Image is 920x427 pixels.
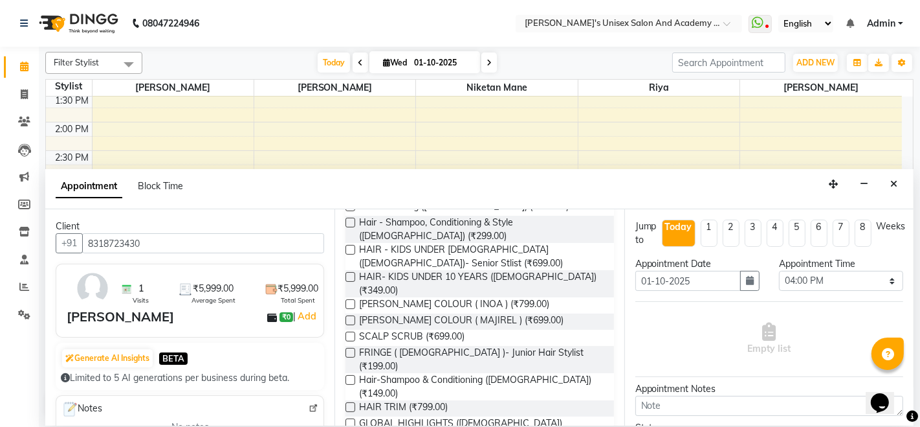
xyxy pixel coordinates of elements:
div: Client [56,220,324,233]
span: HAIR- KIDS UNDER 10 YEARS ([DEMOGRAPHIC_DATA]) (₹349.00) [359,270,603,297]
span: FRINGE ( [DEMOGRAPHIC_DATA] )- Junior Hair Stylist (₹199.00) [359,346,603,373]
li: 2 [723,220,739,247]
div: Appointment Date [635,257,760,271]
li: 4 [767,220,783,247]
a: Add [296,308,318,324]
div: [PERSON_NAME] [67,307,174,327]
span: Average Spent [192,295,235,305]
button: Generate AI Insights [62,349,153,367]
input: Search Appointment [672,52,785,73]
span: Notes [61,401,102,418]
span: Visits [133,295,149,305]
img: logo [33,5,122,41]
button: +91 [56,233,83,253]
span: Appointment [56,175,122,198]
span: Block Time [138,180,183,192]
span: ₹5,999.00 [193,282,234,295]
div: Limited to 5 AI generations per business during beta. [61,371,319,385]
span: HAIR - KIDS UNDER [DEMOGRAPHIC_DATA] ([DEMOGRAPHIC_DATA])- Senior Stlist (₹699.00) [359,243,603,270]
button: ADD NEW [793,54,838,72]
span: Wed [380,58,410,67]
div: Weeks [877,220,906,233]
div: Stylist [46,80,92,93]
span: SCALP SCRUB (₹699.00) [359,330,465,346]
span: Empty list [747,323,791,356]
li: 8 [855,220,871,247]
button: Close [884,174,903,194]
div: Jump to [635,220,657,247]
iframe: chat widget [866,375,907,414]
li: 1 [701,220,717,247]
img: avatar [74,270,111,307]
div: Appointment Time [779,257,903,271]
b: 08047224946 [142,5,199,41]
span: [PERSON_NAME] [740,80,902,96]
div: 2:30 PM [53,151,92,165]
span: Total Spent [281,295,315,305]
span: | [293,308,318,324]
span: ₹0 [279,312,293,323]
input: yyyy-mm-dd [635,271,741,291]
li: 6 [811,220,827,247]
input: 2025-10-01 [410,53,475,73]
span: Today [318,52,350,73]
span: [PERSON_NAME] COLOUR ( MAJIREL ) (₹699.00) [359,314,564,330]
div: Appointment Notes [635,382,903,396]
span: Hair - Shampoo, Conditioning & Style ([DEMOGRAPHIC_DATA]) (₹299.00) [359,216,603,243]
span: [PERSON_NAME] COLOUR ( INOA ) (₹799.00) [359,297,549,314]
span: [PERSON_NAME] [254,80,415,96]
span: 1 [138,282,144,295]
span: BETA [159,352,188,365]
div: Today [665,220,692,234]
span: ₹5,999.00 [278,282,318,295]
span: [PERSON_NAME] [93,80,254,96]
span: HAIR TRIM (₹799.00) [359,400,448,417]
div: 1:30 PM [53,94,92,108]
span: Admin [867,17,895,30]
input: Search by Name/Mobile/Email/Code [82,233,324,253]
span: Hair-Shampoo & Conditioning ([DEMOGRAPHIC_DATA]) (₹149.00) [359,373,603,400]
li: 5 [789,220,805,247]
span: ADD NEW [796,58,835,67]
span: Niketan Mane [416,80,577,96]
span: Riya [578,80,739,96]
li: 7 [833,220,849,247]
span: Filter Stylist [54,57,99,67]
li: 3 [745,220,761,247]
div: 2:00 PM [53,122,92,136]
